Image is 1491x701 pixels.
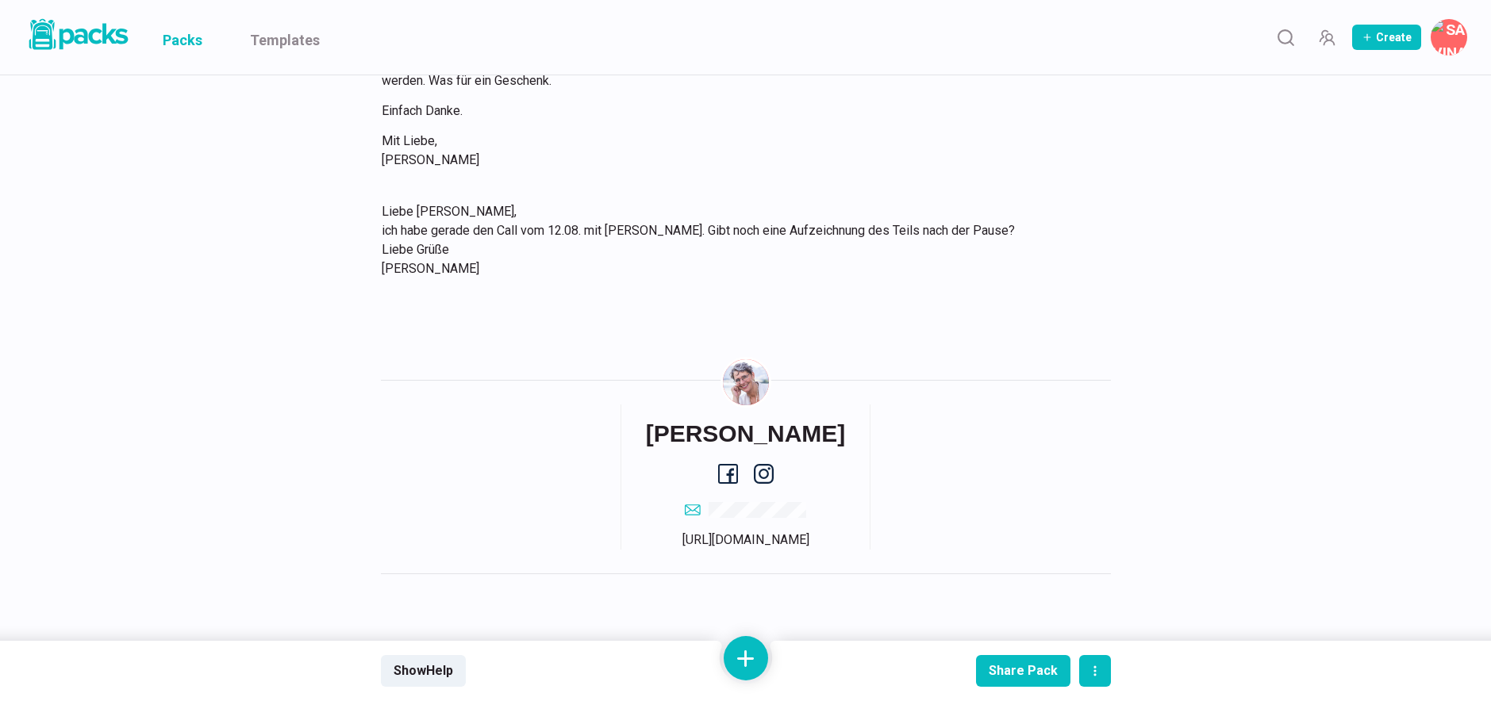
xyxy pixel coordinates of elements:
a: facebook [718,464,738,484]
img: Packs logo [24,16,131,53]
p: Liebe [PERSON_NAME], ich habe gerade den Call vom 12.08. mit [PERSON_NAME]. Gibt noch eine Aufzei... [382,202,1091,278]
button: actions [1079,655,1111,687]
img: Savina Tilmann [723,359,769,405]
a: [URL][DOMAIN_NAME] [682,532,809,547]
button: Manage Team Invites [1311,21,1343,53]
a: email [685,500,806,519]
p: Mit Liebe, [PERSON_NAME] [382,132,1091,170]
button: Search [1270,21,1301,53]
button: ShowHelp [381,655,466,687]
button: Savina Tilmann [1431,19,1467,56]
a: Packs logo [24,16,131,59]
div: Share Pack [989,663,1058,678]
h6: [PERSON_NAME] [646,419,846,448]
a: instagram [754,464,774,484]
button: Share Pack [976,655,1070,687]
button: Create Pack [1352,25,1421,50]
p: Einfach Danke. [382,102,1091,121]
